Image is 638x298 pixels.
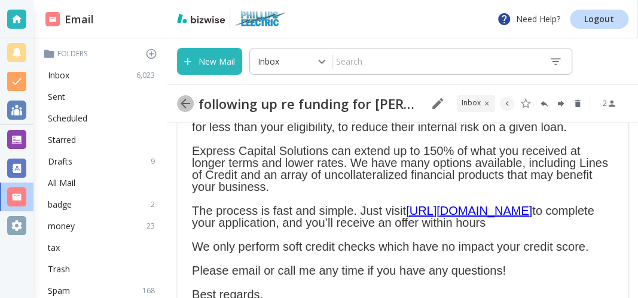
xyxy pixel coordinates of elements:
[603,98,607,109] p: 2
[584,15,614,23] p: Logout
[43,65,162,86] div: Inbox6,023
[48,285,70,297] p: Spam
[43,129,162,151] div: Starred
[48,91,65,103] p: Sent
[258,56,279,68] p: Inbox
[48,199,72,211] p: badge
[43,215,162,237] div: money23
[43,194,162,215] div: badge2
[177,14,225,23] img: bizwise
[48,263,70,275] p: Trash
[177,48,242,75] button: New Mail
[595,89,624,118] button: See Participants
[151,156,160,167] p: 9
[462,98,481,110] p: INBOX
[497,12,560,26] p: Need Help?
[48,177,75,189] p: All Mail
[48,220,75,232] p: money
[48,242,60,254] p: tax
[43,259,162,280] div: Trash
[570,96,585,111] button: Delete
[43,151,162,172] div: Drafts9
[235,10,286,29] img: Phillips Electric
[45,11,94,28] h2: Email
[43,237,162,259] div: tax
[48,156,72,168] p: Drafts
[146,221,160,232] p: 23
[199,95,421,112] h2: following up re funding for [PERSON_NAME] Electric Inc
[151,199,160,210] p: 2
[43,86,162,108] div: Sent
[554,96,568,111] button: Forward
[136,70,160,81] p: 6,023
[333,51,539,72] input: Search
[570,10,628,29] a: Logout
[45,12,60,26] img: DashboardSidebarEmail.svg
[142,285,160,296] p: 168
[48,69,69,81] p: Inbox
[537,96,551,111] button: Reply
[48,112,87,124] p: Scheduled
[43,48,162,60] p: Folders
[43,172,162,194] div: All Mail
[43,108,162,129] div: Scheduled
[48,134,76,146] p: Starred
